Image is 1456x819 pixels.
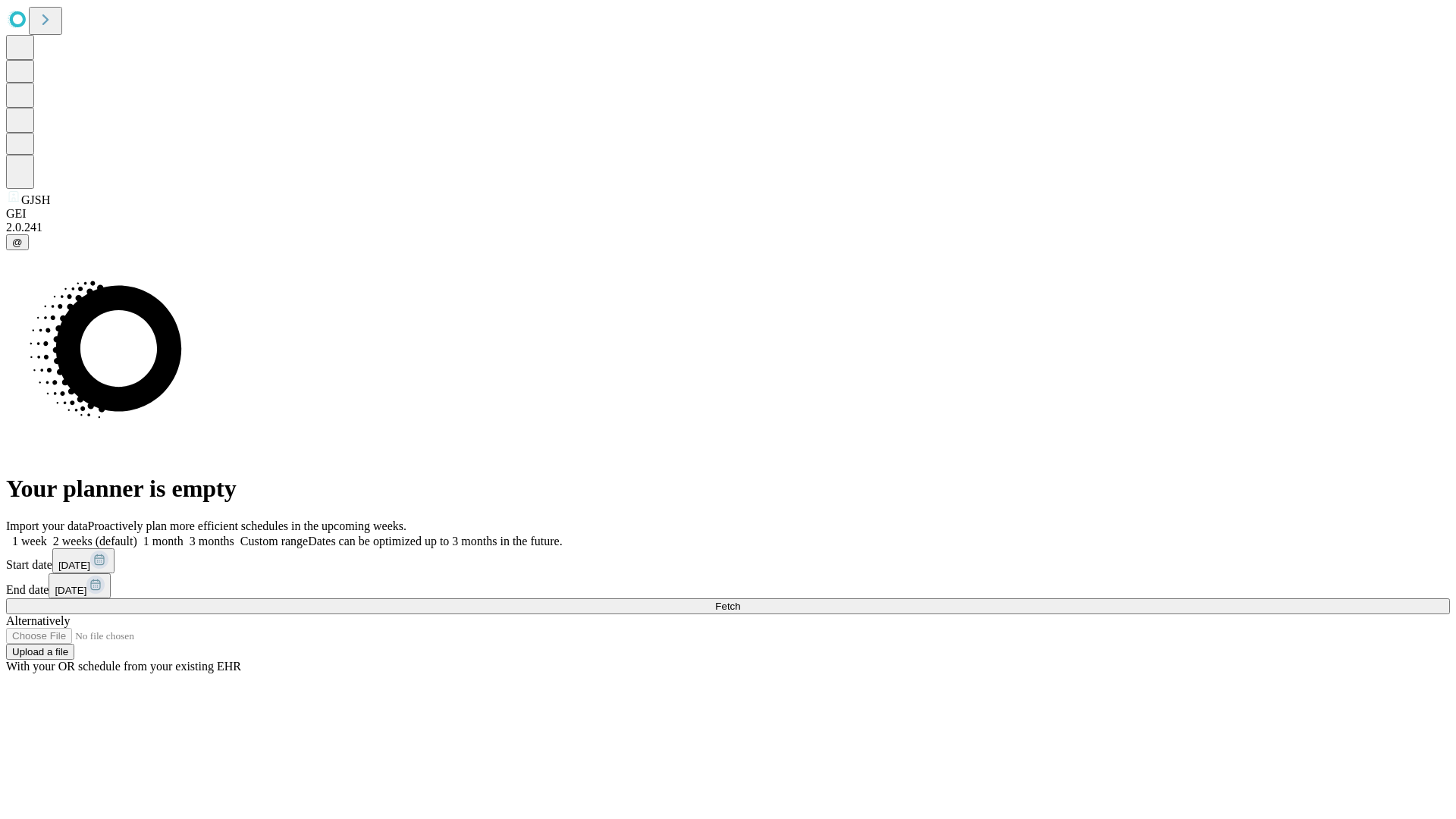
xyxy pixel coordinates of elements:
span: @ [12,237,23,248]
span: 1 week [12,535,47,548]
div: Start date [6,548,1450,573]
button: Fetch [6,598,1450,614]
span: [DATE] [55,585,86,596]
span: Proactively plan more efficient schedules in the upcoming weeks. [88,519,406,532]
span: [DATE] [58,560,90,571]
div: 2.0.241 [6,221,1450,234]
span: GJSH [21,193,50,206]
span: 1 month [143,535,184,548]
button: Upload a file [6,644,74,660]
h1: Your planner is empty [6,475,1450,503]
span: Dates can be optimized up to 3 months in the future. [308,535,562,548]
span: Fetch [715,601,740,612]
span: Custom range [240,535,308,548]
span: Import your data [6,519,88,532]
button: [DATE] [52,548,115,573]
button: @ [6,234,29,250]
span: Alternatively [6,614,70,627]
div: End date [6,573,1450,598]
span: 2 weeks (default) [53,535,137,548]
span: With your OR schedule from your existing EHR [6,660,241,673]
div: GEI [6,207,1450,221]
span: 3 months [190,535,234,548]
button: [DATE] [49,573,111,598]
